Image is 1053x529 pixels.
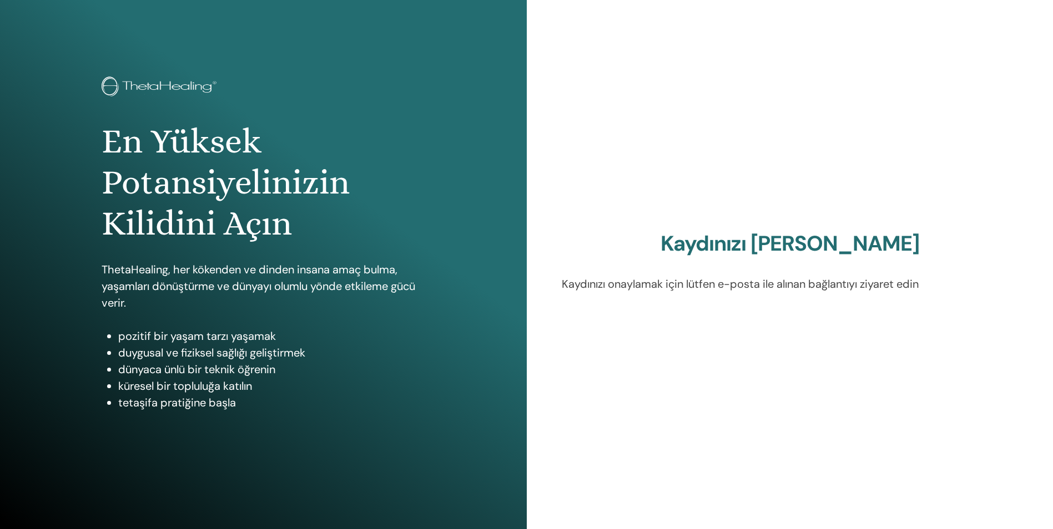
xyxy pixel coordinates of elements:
[118,394,425,411] li: tetaşifa pratiğine başla
[118,344,425,361] li: duygusal ve fiziksel sağlığı geliştirmek
[102,121,425,245] h1: En Yüksek Potansiyelinizin Kilidini Açın
[562,231,1019,257] h2: Kaydınızı [PERSON_NAME]
[118,378,425,394] li: küresel bir topluluğa katılın
[118,328,425,344] li: pozitif bir yaşam tarzı yaşamak
[562,276,1019,292] p: Kaydınızı onaylamak için lütfen e-posta ile alınan bağlantıyı ziyaret edin
[118,361,425,378] li: dünyaca ünlü bir teknik öğrenin
[102,261,425,311] p: ThetaHealing, her kökenden ve dinden insana amaç bulma, yaşamları dönüştürme ve dünyayı olumlu yö...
